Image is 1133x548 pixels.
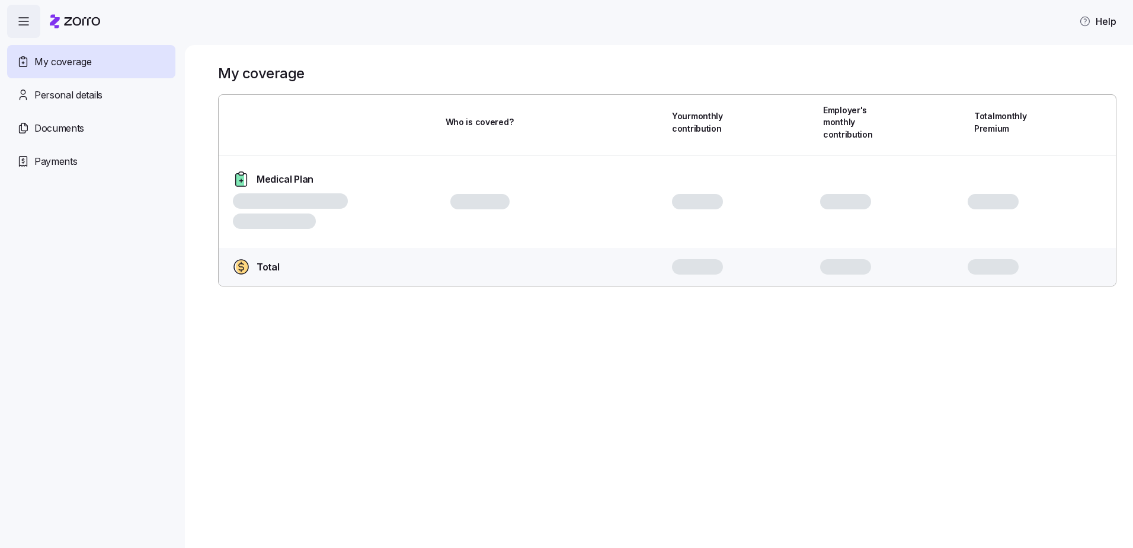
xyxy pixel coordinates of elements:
[257,260,279,275] span: Total
[672,110,738,135] span: Your monthly contribution
[34,121,84,136] span: Documents
[974,110,1041,135] span: Total monthly Premium
[34,55,91,69] span: My coverage
[823,104,889,141] span: Employer's monthly contribution
[7,111,175,145] a: Documents
[218,64,305,82] h1: My coverage
[7,145,175,178] a: Payments
[1079,14,1116,28] span: Help
[7,45,175,78] a: My coverage
[1070,9,1126,33] button: Help
[34,88,103,103] span: Personal details
[257,172,313,187] span: Medical Plan
[7,78,175,111] a: Personal details
[446,116,514,128] span: Who is covered?
[34,154,77,169] span: Payments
